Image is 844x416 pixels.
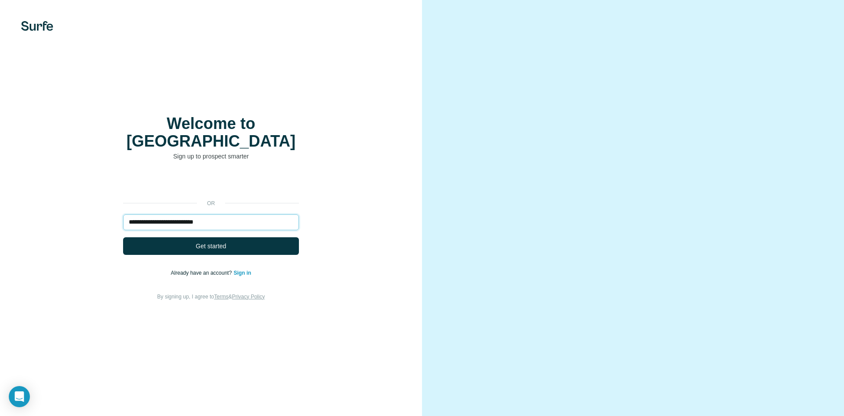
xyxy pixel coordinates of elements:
h1: Welcome to [GEOGRAPHIC_DATA] [123,115,299,150]
a: Terms [214,294,229,300]
a: Sign in [233,270,251,276]
p: Sign up to prospect smarter [123,152,299,161]
div: Open Intercom Messenger [9,386,30,407]
button: Get started [123,237,299,255]
p: or [197,199,225,207]
span: Get started [196,242,226,250]
iframe: Sign in with Google Button [119,174,303,193]
a: Privacy Policy [232,294,265,300]
img: Surfe's logo [21,21,53,31]
span: Already have an account? [171,270,234,276]
span: By signing up, I agree to & [157,294,265,300]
